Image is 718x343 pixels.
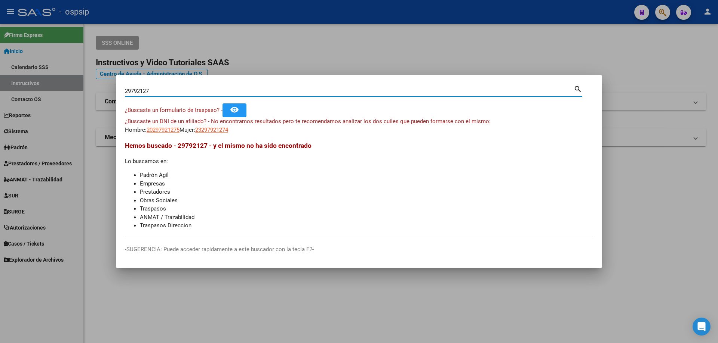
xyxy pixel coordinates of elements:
div: Lo buscamos en: [125,141,593,230]
li: Traspasos Direccion [140,221,593,230]
mat-icon: search [574,84,582,93]
span: 23297921274 [195,127,228,133]
span: ¿Buscaste un formulario de traspaso? - [125,107,223,113]
li: Obras Sociales [140,196,593,205]
li: Prestadores [140,188,593,196]
li: ANMAT / Trazabilidad [140,213,593,222]
p: -SUGERENCIA: Puede acceder rapidamente a este buscador con la tecla F2- [125,245,593,254]
span: 20297921275 [147,127,179,133]
div: Open Intercom Messenger [693,318,711,336]
li: Empresas [140,180,593,188]
mat-icon: remove_red_eye [230,105,239,114]
div: Hombre: Mujer: [125,117,593,134]
span: Hemos buscado - 29792127 - y el mismo no ha sido encontrado [125,142,312,149]
li: Padrón Ágil [140,171,593,180]
span: ¿Buscaste un DNI de un afiliado? - No encontramos resultados pero te recomendamos analizar los do... [125,118,491,125]
li: Traspasos [140,205,593,213]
